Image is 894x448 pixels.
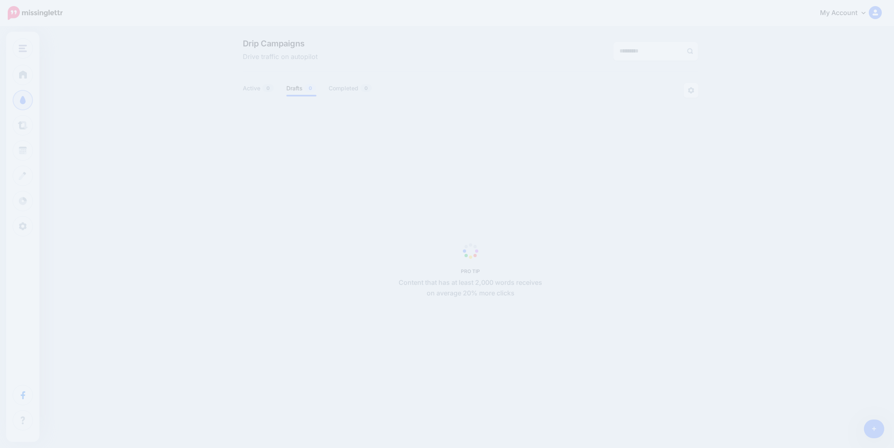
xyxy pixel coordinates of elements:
[19,45,27,52] img: menu.png
[305,84,316,92] span: 0
[329,83,372,93] a: Completed0
[688,87,694,94] img: settings-grey.png
[812,3,882,23] a: My Account
[394,268,547,274] h5: PRO TIP
[243,83,274,93] a: Active0
[394,278,547,299] p: Content that has at least 2,000 words receives on average 20% more clicks
[262,84,274,92] span: 0
[8,6,63,20] img: Missinglettr
[243,39,318,48] span: Drip Campaigns
[687,48,693,54] img: search-grey-6.png
[243,52,318,62] span: Drive traffic on autopilot
[360,84,372,92] span: 0
[286,83,316,93] a: Drafts0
